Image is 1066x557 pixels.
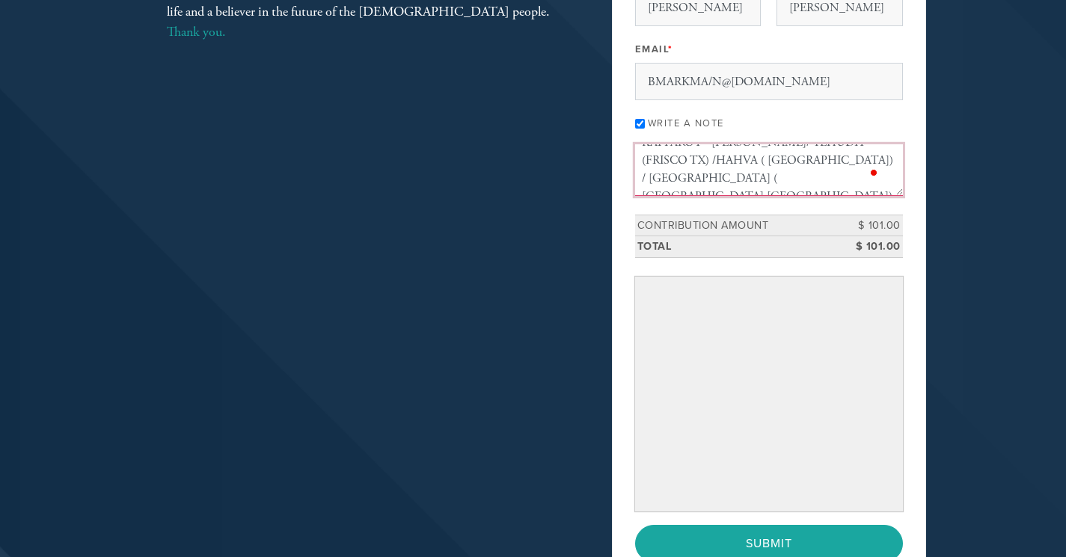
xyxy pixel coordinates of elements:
[635,144,903,195] textarea: To enrich screen reader interactions, please activate Accessibility in Grammarly extension settings
[638,280,900,508] iframe: Secure payment input frame
[167,23,225,40] a: Thank you.
[635,43,673,56] label: Email
[836,215,903,236] td: $ 101.00
[836,236,903,258] td: $ 101.00
[648,117,724,129] label: Write a note
[668,43,673,55] span: This field is required.
[635,215,836,236] td: Contribution Amount
[635,236,836,258] td: Total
